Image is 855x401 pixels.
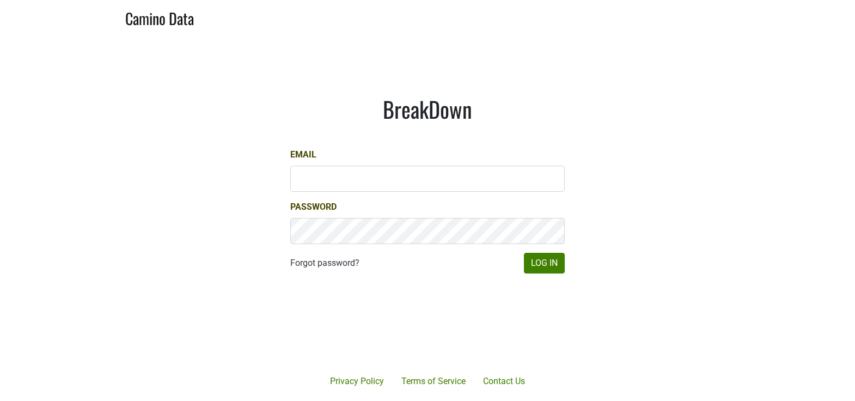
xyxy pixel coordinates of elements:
[393,370,474,392] a: Terms of Service
[321,370,393,392] a: Privacy Policy
[290,148,316,161] label: Email
[474,370,534,392] a: Contact Us
[290,200,337,214] label: Password
[125,4,194,30] a: Camino Data
[290,257,359,270] a: Forgot password?
[290,96,565,122] h1: BreakDown
[524,253,565,274] button: Log In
